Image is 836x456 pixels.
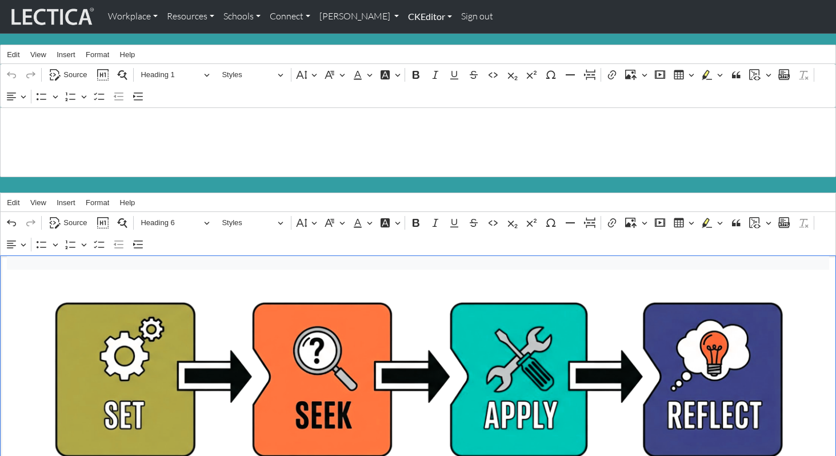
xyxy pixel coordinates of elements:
[7,51,19,58] span: Edit
[1,45,835,64] div: Editor menu bar
[30,199,46,206] span: View
[217,214,289,231] button: Styles
[136,66,215,83] button: Heading 1, Heading
[9,6,94,27] img: lecticalive
[1,64,835,107] div: Editor toolbar
[222,68,274,82] span: Styles
[57,199,75,206] span: Insert
[57,51,75,58] span: Insert
[7,129,830,156] h1: ViP
[141,68,200,82] span: Heading 1
[403,5,457,29] a: CKEditor
[44,214,92,231] button: Source
[30,51,46,58] span: View
[1,212,835,255] div: Editor toolbar
[217,66,289,83] button: Styles
[103,5,162,29] a: Workplace
[162,5,219,29] a: Resources
[222,216,274,230] span: Styles
[141,216,200,230] span: Heading 6
[120,199,135,206] span: Help
[315,5,403,29] a: [PERSON_NAME]
[457,5,498,29] a: Sign out
[136,214,215,231] button: Heading 6, Heading
[86,199,109,206] span: Format
[63,68,87,82] span: Source
[44,66,92,83] button: Source
[1,193,835,212] div: Editor menu bar
[63,216,87,230] span: Source
[265,5,315,29] a: Connect
[219,5,265,29] a: Schools
[120,51,135,58] span: Help
[86,51,109,58] span: Format
[7,199,19,206] span: Edit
